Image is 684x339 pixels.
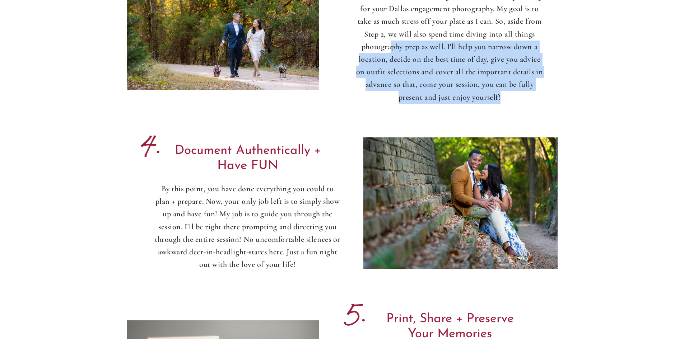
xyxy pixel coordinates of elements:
[141,128,164,170] b: 4.
[154,183,341,273] p: By this point, you have done everything you could to plan + prepare. Now, your only job left is t...
[345,296,369,338] b: 5.
[159,143,336,175] p: Document Authentically + Have FUN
